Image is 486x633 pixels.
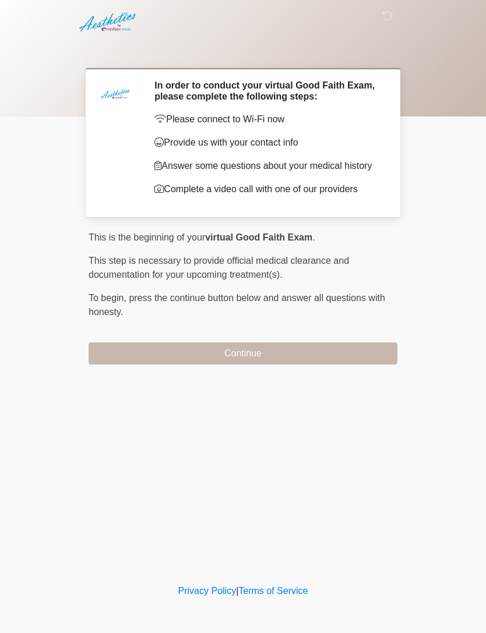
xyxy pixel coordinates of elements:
[312,232,315,242] span: .
[178,586,237,596] a: Privacy Policy
[154,112,380,126] p: Please connect to Wi-Fi now
[154,182,380,196] p: Complete a video call with one of our providers
[80,42,406,63] h1: ‎ ‎ ‎
[238,586,308,596] a: Terms of Service
[154,136,380,150] p: Provide us with your contact info
[89,342,397,365] button: Continue
[89,256,349,280] span: This step is necessary to provide official medical clearance and documentation for your upcoming ...
[89,232,205,242] span: This is the beginning of your
[154,80,380,102] h2: In order to conduct your virtual Good Faith Exam, please complete the following steps:
[89,293,129,303] span: To begin,
[77,9,140,36] img: Aesthetics by Emediate Cure Logo
[236,586,238,596] a: |
[97,80,132,115] img: Agent Avatar
[154,159,380,173] p: Answer some questions about your medical history
[89,293,385,317] span: press the continue button below and answer all questions with honesty.
[205,232,312,242] strong: virtual Good Faith Exam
